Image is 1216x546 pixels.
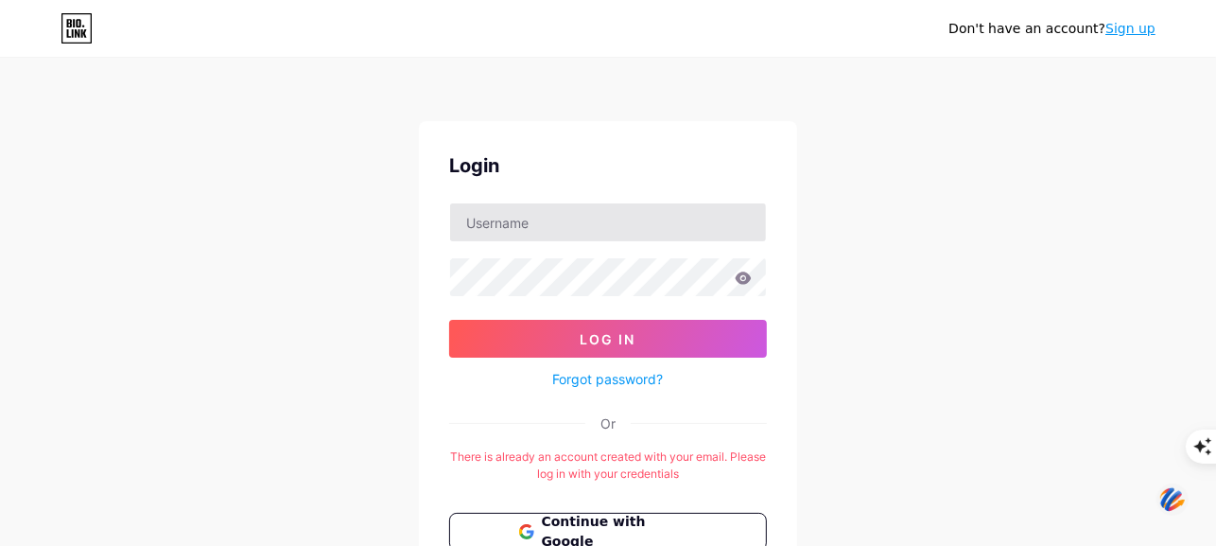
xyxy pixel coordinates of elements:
span: Log In [581,331,636,347]
div: Login [449,151,767,180]
div: There is already an account created with your email. Please log in with your credentials [449,449,767,483]
img: svg+xml;base64,PHN2ZyB3aWR0aD0iNDQiIGhlaWdodD0iNDQiIHZpZXdCb3g9IjAgMCA0NCA0NCIgZmlsbD0ibm9uZSIgeG... [1156,483,1189,518]
div: Don't have an account? [948,19,1155,39]
a: Forgot password? [553,369,664,389]
div: Or [600,414,616,433]
a: Sign up [1105,21,1155,36]
button: Log In [449,320,767,358]
input: Username [450,203,766,241]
